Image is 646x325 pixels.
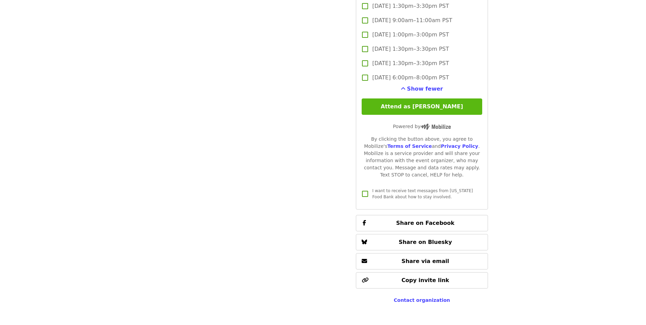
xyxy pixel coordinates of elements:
span: [DATE] 1:30pm–3:30pm PST [372,59,449,67]
button: See more timeslots [401,85,443,93]
a: Contact organization [394,297,450,303]
span: Share on Bluesky [399,239,452,245]
span: [DATE] 9:00am–11:00am PST [372,16,452,25]
button: Share via email [356,253,488,269]
a: Terms of Service [387,143,432,149]
span: I want to receive text messages from [US_STATE] Food Bank about how to stay involved. [372,188,473,199]
span: [DATE] 1:30pm–3:30pm PST [372,2,449,10]
span: [DATE] 1:00pm–3:00pm PST [372,31,449,39]
button: Copy invite link [356,272,488,289]
img: Powered by Mobilize [421,124,451,130]
span: Copy invite link [401,277,449,283]
a: Privacy Policy [441,143,478,149]
span: Show fewer [407,86,443,92]
span: Share via email [401,258,449,264]
span: [DATE] 6:00pm–8:00pm PST [372,74,449,82]
button: Share on Bluesky [356,234,488,250]
button: Share on Facebook [356,215,488,231]
span: Share on Facebook [396,220,454,226]
button: Attend as [PERSON_NAME] [362,98,482,115]
span: Powered by [393,124,451,129]
span: [DATE] 1:30pm–3:30pm PST [372,45,449,53]
div: By clicking the button above, you agree to Mobilize's and . Mobilize is a service provider and wi... [362,136,482,179]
